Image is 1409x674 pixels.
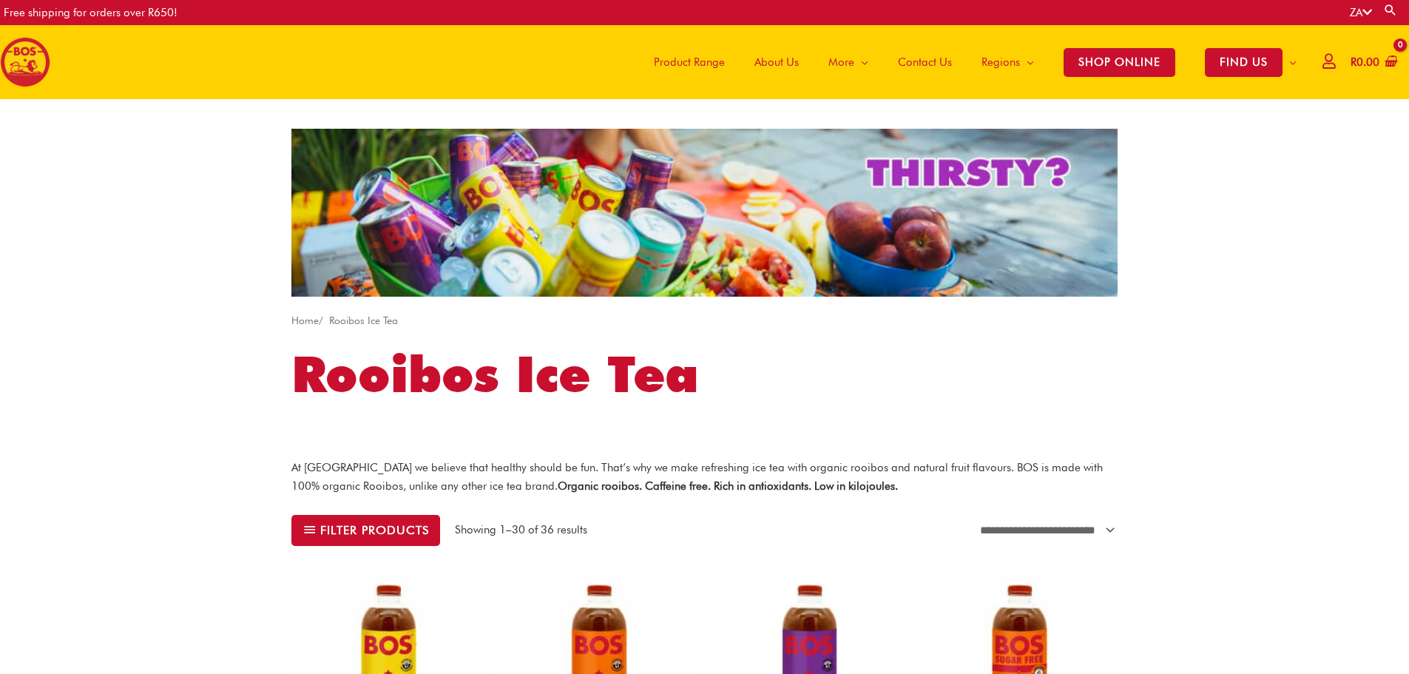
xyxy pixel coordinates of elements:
[1049,25,1190,99] a: SHOP ONLINE
[291,314,319,326] a: Home
[291,515,440,546] button: Filter products
[1350,6,1372,19] a: ZA
[639,25,740,99] a: Product Range
[898,40,952,84] span: Contact Us
[455,522,587,539] p: Showing 1–30 of 36 results
[971,516,1118,545] select: Shop order
[1205,48,1283,77] span: FIND US
[740,25,814,99] a: About Us
[754,40,799,84] span: About Us
[320,525,429,536] span: Filter products
[828,40,854,84] span: More
[654,40,725,84] span: Product Range
[291,129,1118,297] img: screenshot
[628,25,1311,99] nav: Site Navigation
[1351,55,1356,69] span: R
[291,340,1118,409] h1: Rooibos Ice Tea
[1383,3,1398,17] a: Search button
[883,25,967,99] a: Contact Us
[558,479,898,493] strong: Organic rooibos. Caffeine free. Rich in antioxidants. Low in kilojoules.
[981,40,1020,84] span: Regions
[1348,46,1398,79] a: View Shopping Cart, empty
[1351,55,1379,69] bdi: 0.00
[291,311,1118,330] nav: Breadcrumb
[814,25,883,99] a: More
[1064,48,1175,77] span: SHOP ONLINE
[291,459,1118,496] p: At [GEOGRAPHIC_DATA] we believe that healthy should be fun. That’s why we make refreshing ice tea...
[967,25,1049,99] a: Regions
